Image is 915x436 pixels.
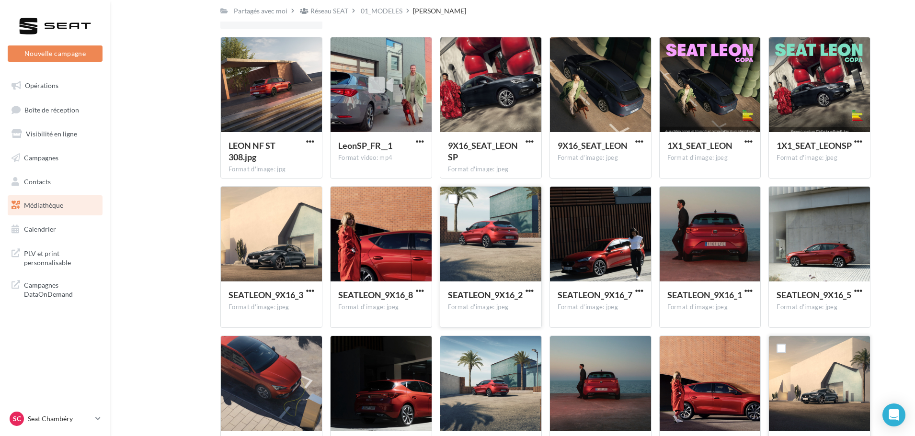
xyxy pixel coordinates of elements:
[24,154,58,162] span: Campagnes
[24,177,51,185] span: Contacts
[448,290,523,300] span: SEATLEON_9X16_2
[667,290,742,300] span: SEATLEON_9X16_1
[777,140,852,151] span: 1X1_SEAT_LEONSP
[448,165,534,174] div: Format d'image: jpeg
[777,290,851,300] span: SEATLEON_9X16_5
[26,130,77,138] span: Visibilité en ligne
[6,100,104,120] a: Boîte de réception
[338,140,392,151] span: LeonSP_FR__1
[667,140,732,151] span: 1X1_SEAT_LEON
[448,303,534,312] div: Format d'image: jpeg
[448,140,518,162] span: 9X16_SEAT_LEONSP
[667,154,753,162] div: Format d'image: jpeg
[558,303,643,312] div: Format d'image: jpeg
[6,148,104,168] a: Campagnes
[6,243,104,271] a: PLV et print personnalisable
[229,290,303,300] span: SEATLEON_9X16_3
[24,105,79,113] span: Boîte de réception
[6,124,104,144] a: Visibilité en ligne
[777,154,862,162] div: Format d'image: jpeg
[6,219,104,239] a: Calendrier
[24,225,56,233] span: Calendrier
[234,6,287,16] div: Partagés avec moi
[310,6,348,16] div: Réseau SEAT
[338,154,424,162] div: Format video: mp4
[8,45,103,62] button: Nouvelle campagne
[229,140,275,162] span: LEON NF ST 308.jpg
[25,81,58,89] span: Opérations
[882,403,905,426] div: Open Intercom Messenger
[6,275,104,303] a: Campagnes DataOnDemand
[229,165,314,174] div: Format d'image: jpg
[6,172,104,192] a: Contacts
[338,290,413,300] span: SEATLEON_9X16_8
[24,247,99,268] span: PLV et print personnalisable
[558,154,643,162] div: Format d'image: jpeg
[338,303,424,312] div: Format d'image: jpeg
[13,414,21,424] span: SC
[8,410,103,428] a: SC Seat Chambéry
[413,6,466,16] div: [PERSON_NAME]
[6,195,104,215] a: Médiathèque
[361,6,402,16] div: 01_MODELES
[558,140,628,151] span: 9X16_SEAT_LEON
[558,290,632,300] span: SEATLEON_9X16_7
[229,303,314,312] div: Format d'image: jpeg
[24,279,99,299] span: Campagnes DataOnDemand
[667,303,753,312] div: Format d'image: jpeg
[28,414,91,424] p: Seat Chambéry
[777,303,862,312] div: Format d'image: jpeg
[6,76,104,96] a: Opérations
[24,201,63,209] span: Médiathèque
